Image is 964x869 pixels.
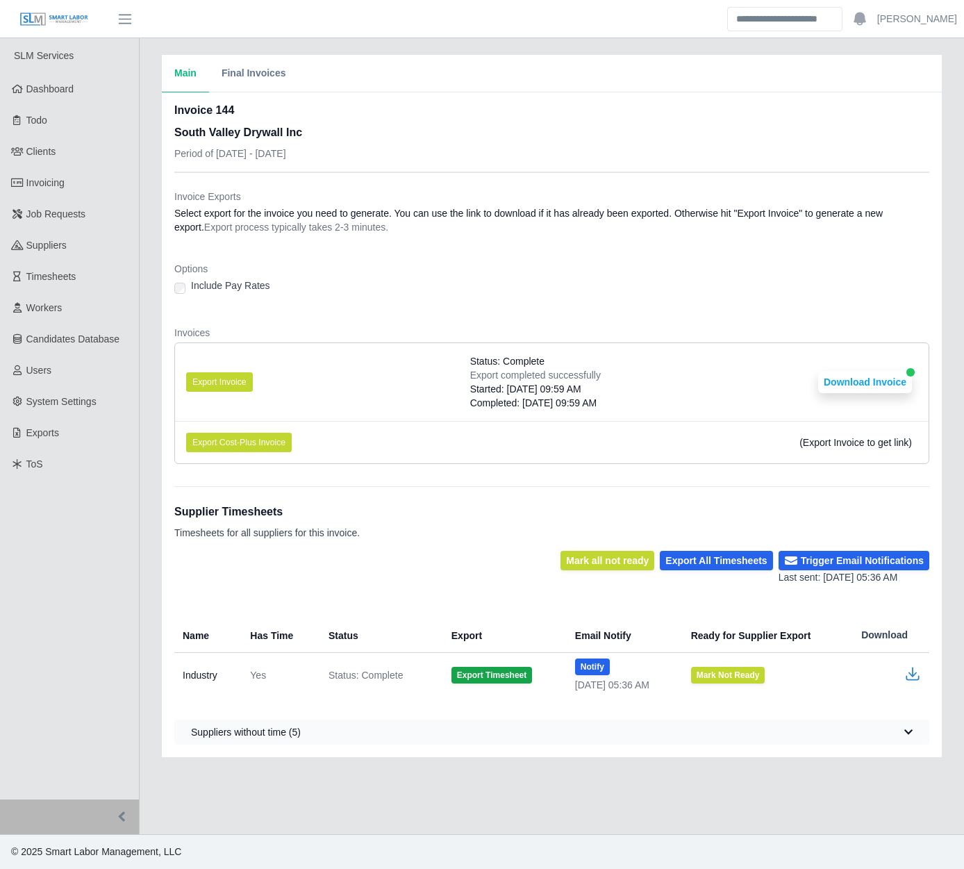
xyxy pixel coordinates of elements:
span: Candidates Database [26,333,120,345]
th: Status [317,618,440,653]
th: Email Notify [564,618,680,653]
dt: Invoice Exports [174,190,929,204]
span: Suppliers [26,240,67,251]
td: Industry [174,653,239,698]
span: Suppliers without time (5) [191,725,301,739]
span: Workers [26,302,63,313]
a: Download Invoice [818,376,912,388]
label: Include Pay Rates [191,279,270,292]
button: Final Invoices [209,55,299,92]
th: Export [440,618,564,653]
span: ToS [26,458,43,470]
div: [DATE] 05:36 AM [575,678,669,692]
h1: Supplier Timesheets [174,504,360,520]
span: Todo [26,115,47,126]
div: Completed: [DATE] 09:59 AM [470,396,601,410]
div: Export completed successfully [470,368,601,382]
button: Mark all not ready [560,551,654,570]
td: Yes [239,653,317,698]
span: (Export Invoice to get link) [799,437,912,448]
button: Suppliers without time (5) [174,720,929,745]
h3: South Valley Drywall Inc [174,124,302,141]
span: SLM Services [14,50,74,61]
img: SLM Logo [19,12,89,27]
span: Invoicing [26,177,65,188]
button: Main [162,55,209,92]
span: Users [26,365,52,376]
div: Started: [DATE] 09:59 AM [470,382,601,396]
p: Timesheets for all suppliers for this invoice. [174,526,360,540]
button: Mark Not Ready [691,667,765,684]
span: Dashboard [26,83,74,94]
dt: Options [174,262,929,276]
button: Trigger Email Notifications [779,551,929,570]
span: Status: Complete [329,668,403,682]
span: Clients [26,146,56,157]
a: [PERSON_NAME] [877,12,957,26]
th: Download [850,618,929,653]
input: Search [727,7,842,31]
button: Notify [575,659,610,675]
button: Export All Timesheets [660,551,772,570]
th: Ready for Supplier Export [680,618,850,653]
button: Download Invoice [818,371,912,393]
h2: Invoice 144 [174,102,302,119]
dt: Invoices [174,326,929,340]
th: Has Time [239,618,317,653]
button: Export Timesheet [451,667,532,684]
p: Period of [DATE] - [DATE] [174,147,302,160]
button: Export Cost-Plus Invoice [186,433,292,452]
span: System Settings [26,396,97,407]
div: Last sent: [DATE] 05:36 AM [779,570,929,585]
button: Export Invoice [186,372,253,392]
span: Status: Complete [470,354,545,368]
span: Timesheets [26,271,76,282]
span: © 2025 Smart Labor Management, LLC [11,846,181,857]
span: Exports [26,427,59,438]
th: Name [174,618,239,653]
dd: Select export for the invoice you need to generate. You can use the link to download if it has al... [174,206,929,234]
span: Export process typically takes 2-3 minutes. [204,222,388,233]
span: Job Requests [26,208,86,220]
